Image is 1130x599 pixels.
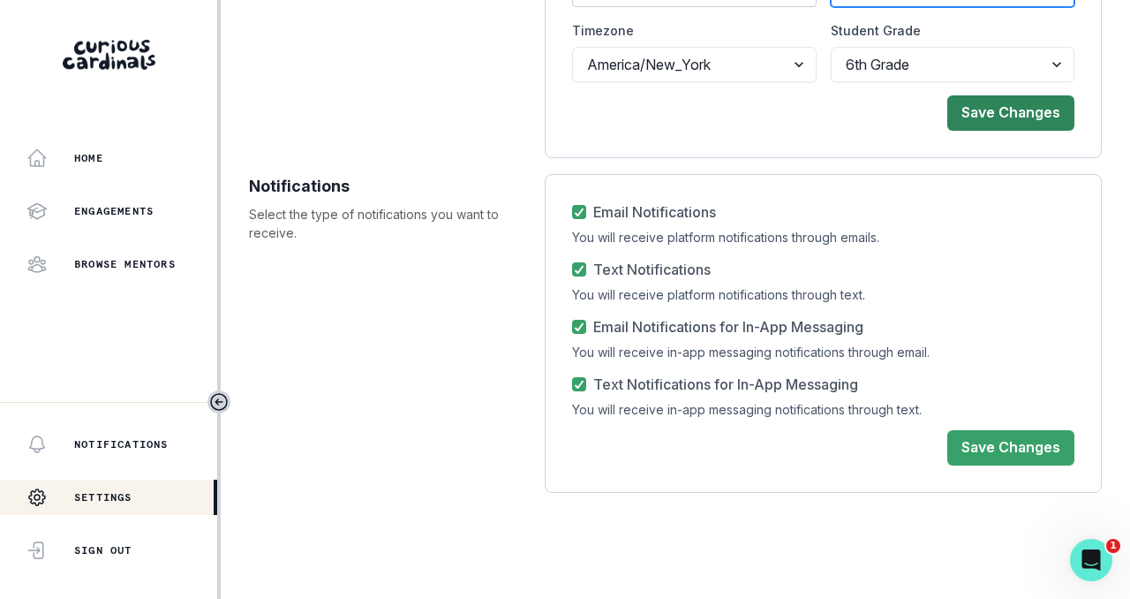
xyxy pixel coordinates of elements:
p: Settings [74,490,132,504]
div: You will receive in-app messaging notifications through text. [572,402,1074,417]
span: Text Notifications for In-App Messaging [593,374,858,395]
button: Save Changes [947,430,1074,466]
p: Select the type of notifications you want to receive. [249,205,527,242]
label: Student Grade [831,21,1064,40]
p: Home [74,151,103,165]
div: You will receive platform notifications through text. [572,287,1074,302]
label: Timezone [572,21,805,40]
p: Sign Out [74,543,132,557]
span: Email Notifications for In-App Messaging [593,316,863,337]
button: Toggle sidebar [207,390,230,413]
p: Notifications [249,174,527,198]
p: Notifications [74,437,169,451]
img: Curious Cardinals Logo [63,40,155,70]
span: Email Notifications [593,201,716,223]
span: Text Notifications [593,259,711,280]
div: You will receive in-app messaging notifications through email. [572,345,1074,360]
p: Browse Mentors [74,257,176,271]
button: Save Changes [947,95,1074,131]
iframe: Intercom live chat [1070,539,1112,581]
span: 1 [1106,539,1120,553]
div: You will receive platform notifications through emails. [572,230,1074,245]
p: Engagements [74,204,154,218]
